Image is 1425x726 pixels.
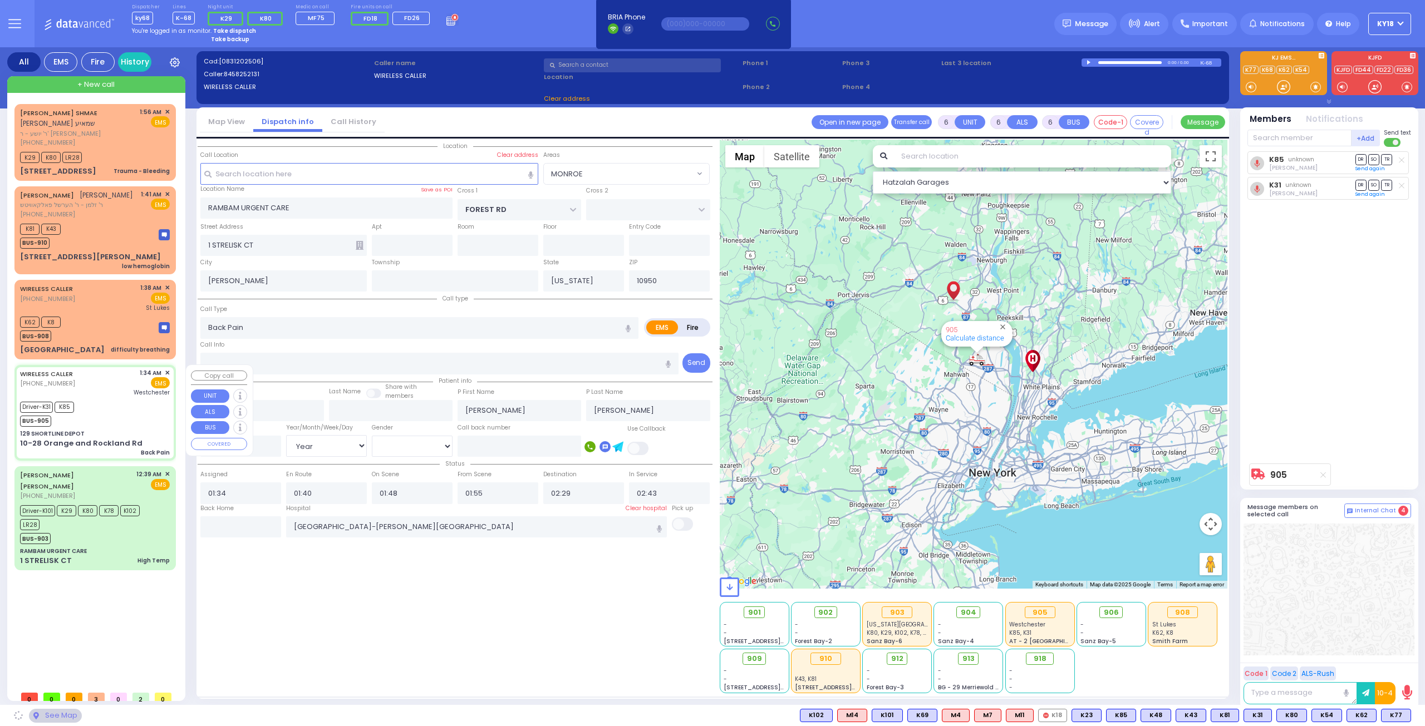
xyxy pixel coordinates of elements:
a: Open in new page [812,115,888,129]
span: K62 [20,317,40,328]
label: Save as POI [421,186,453,194]
a: Open this area in Google Maps (opens a new window) [723,574,759,589]
span: MONROE [543,163,710,184]
button: ALS [191,405,229,418]
label: EMS [646,320,679,334]
img: message-box.svg [159,229,170,240]
div: ALS [942,709,970,722]
span: + New call [77,79,115,90]
h5: Message members on selected call [1247,503,1344,518]
button: Notifications [1306,113,1363,126]
span: Westchester [134,388,170,397]
label: Dispatcher [132,4,160,11]
span: Westchester [1009,620,1045,629]
div: Back Pain [141,448,170,457]
div: High Temp [137,556,170,565]
div: 10-28 Orange and Rockland Rd [20,438,142,449]
label: En Route [286,470,312,479]
button: Members [1250,113,1291,126]
span: 1:34 AM [140,369,161,377]
button: Drag Pegman onto the map to open Street View [1200,553,1222,575]
a: K62 [1276,66,1292,74]
span: 0 [21,693,38,701]
label: Call Location [200,151,238,160]
label: P First Name [458,388,494,397]
label: Cross 2 [586,186,608,195]
span: [PHONE_NUMBER] [20,294,75,303]
button: Show street map [725,145,764,167]
button: +Add [1352,130,1380,146]
span: EMS [151,293,170,304]
label: Assigned [200,470,228,479]
strong: Take backup [211,35,249,43]
label: Gender [372,423,393,432]
strong: Take dispatch [213,27,256,35]
span: Call type [437,294,474,303]
label: Caller: [204,70,370,79]
button: KY18 [1368,13,1411,35]
span: 912 [891,653,903,664]
button: 10-4 [1375,682,1395,704]
span: BUS-903 [20,533,51,544]
div: BLS [907,709,937,722]
span: Phone 1 [743,58,838,68]
a: Calculate distance [946,334,1004,342]
span: LR28 [62,152,82,163]
label: Call back number [458,423,510,432]
span: BUS-910 [20,238,50,249]
div: BLS [1381,709,1411,722]
button: Transfer call [891,115,932,129]
label: Location Name [200,185,244,194]
a: 905 [946,325,957,334]
span: 918 [1034,653,1046,664]
span: - [1080,629,1084,637]
span: MF75 [308,13,325,22]
label: Lines [173,4,195,11]
label: Cross 1 [458,186,478,195]
span: TR [1381,154,1392,165]
span: - [724,666,727,675]
span: - [1080,620,1084,629]
span: Sanz Bay-6 [867,637,902,645]
span: ✕ [165,368,170,378]
span: [PERSON_NAME] שמאיע [20,118,95,128]
div: 903 [882,606,912,619]
span: Internal Chat [1355,507,1396,515]
span: 902 [818,607,833,618]
span: 2 [132,693,149,701]
button: UNIT [191,389,229,403]
span: Help [1336,19,1351,29]
span: ✕ [165,470,170,479]
div: 905 [969,353,985,367]
img: message.svg [1063,19,1071,28]
span: K85 [55,402,74,413]
label: Fire [677,320,709,334]
a: FD36 [1394,66,1413,74]
a: Dispatch info [253,116,322,127]
img: Google [723,574,759,589]
span: EMS [151,479,170,490]
a: Send again [1355,191,1385,197]
label: Clear address [497,151,538,160]
span: Driver-K31 [20,402,53,413]
span: LR28 [20,519,40,530]
span: - [938,675,941,683]
a: Map View [200,116,253,127]
span: MONROE [551,169,583,180]
span: - [867,666,870,675]
img: comment-alt.png [1347,508,1353,514]
span: [PHONE_NUMBER] [20,379,75,388]
span: Phone 2 [743,82,838,92]
label: Cad: [204,57,370,66]
label: Pick up [672,504,693,513]
div: [GEOGRAPHIC_DATA] [20,344,105,355]
label: In Service [629,470,657,479]
label: Areas [543,151,560,160]
a: K54 [1293,66,1309,74]
div: ALS [1006,709,1034,722]
span: ✕ [165,107,170,117]
span: Phone 3 [842,58,938,68]
label: Street Address [200,223,243,231]
div: BLS [1311,709,1342,722]
span: K29 [20,152,40,163]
